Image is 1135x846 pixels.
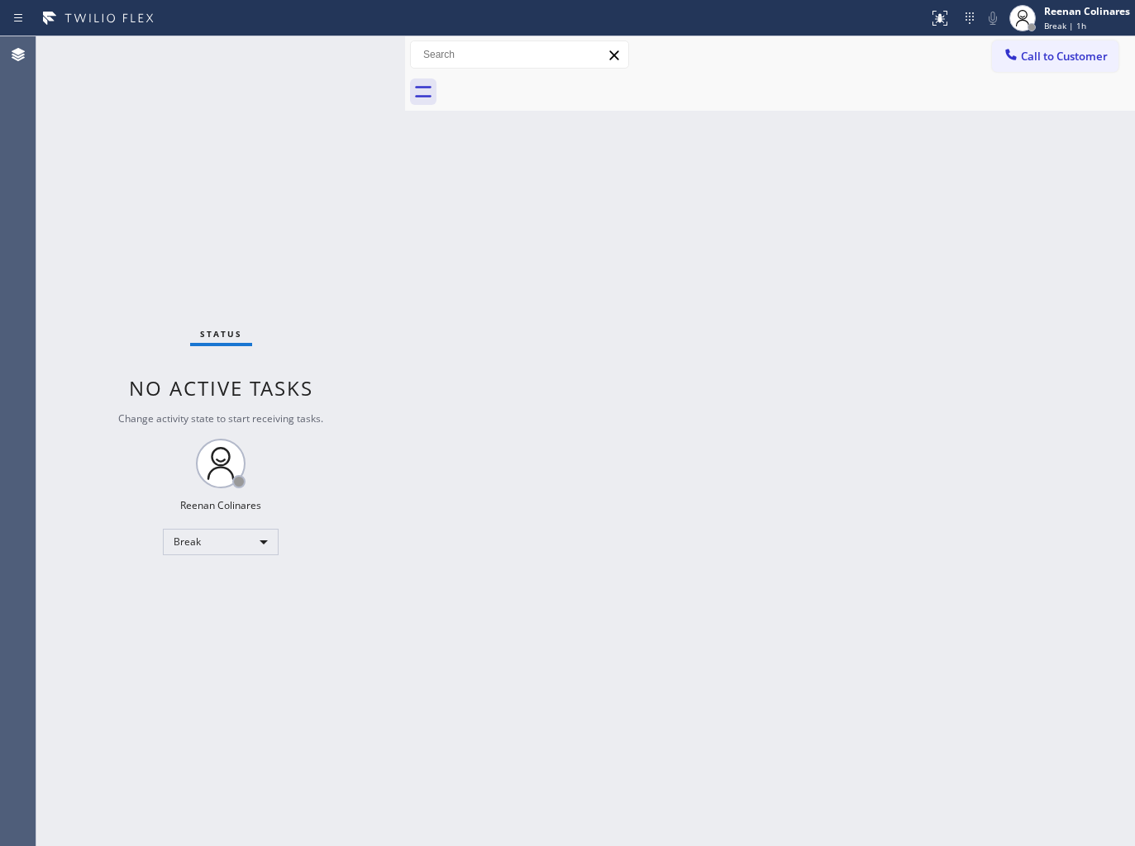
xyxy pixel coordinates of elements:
[1044,4,1130,18] div: Reenan Colinares
[180,498,261,512] div: Reenan Colinares
[129,374,313,402] span: No active tasks
[200,328,242,340] span: Status
[118,411,323,425] span: Change activity state to start receiving tasks.
[1021,49,1108,64] span: Call to Customer
[1044,20,1086,31] span: Break | 1h
[411,41,628,68] input: Search
[992,40,1118,72] button: Call to Customer
[981,7,1004,30] button: Mute
[163,529,279,555] div: Break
